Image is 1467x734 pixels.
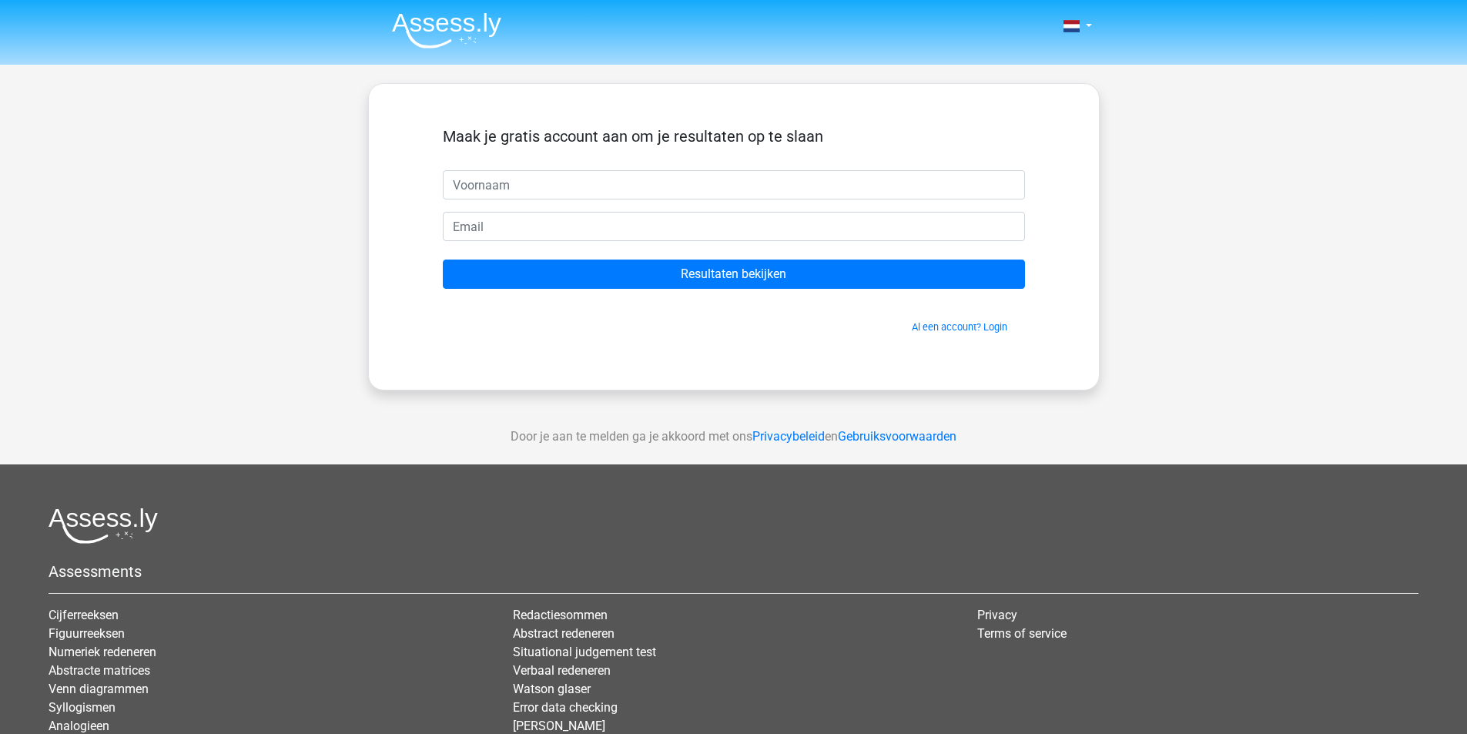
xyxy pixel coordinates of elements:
[49,508,158,544] img: Assessly logo
[49,663,150,678] a: Abstracte matrices
[513,663,611,678] a: Verbaal redeneren
[513,645,656,659] a: Situational judgement test
[977,626,1067,641] a: Terms of service
[977,608,1017,622] a: Privacy
[443,127,1025,146] h5: Maak je gratis account aan om je resultaten op te slaan
[513,700,618,715] a: Error data checking
[443,260,1025,289] input: Resultaten bekijken
[513,719,605,733] a: [PERSON_NAME]
[513,682,591,696] a: Watson glaser
[49,626,125,641] a: Figuurreeksen
[49,645,156,659] a: Numeriek redeneren
[912,321,1007,333] a: Al een account? Login
[49,562,1418,581] h5: Assessments
[392,12,501,49] img: Assessly
[49,608,119,622] a: Cijferreeksen
[838,429,956,444] a: Gebruiksvoorwaarden
[49,700,116,715] a: Syllogismen
[513,608,608,622] a: Redactiesommen
[443,170,1025,199] input: Voornaam
[513,626,615,641] a: Abstract redeneren
[443,212,1025,241] input: Email
[49,682,149,696] a: Venn diagrammen
[49,719,109,733] a: Analogieen
[752,429,825,444] a: Privacybeleid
